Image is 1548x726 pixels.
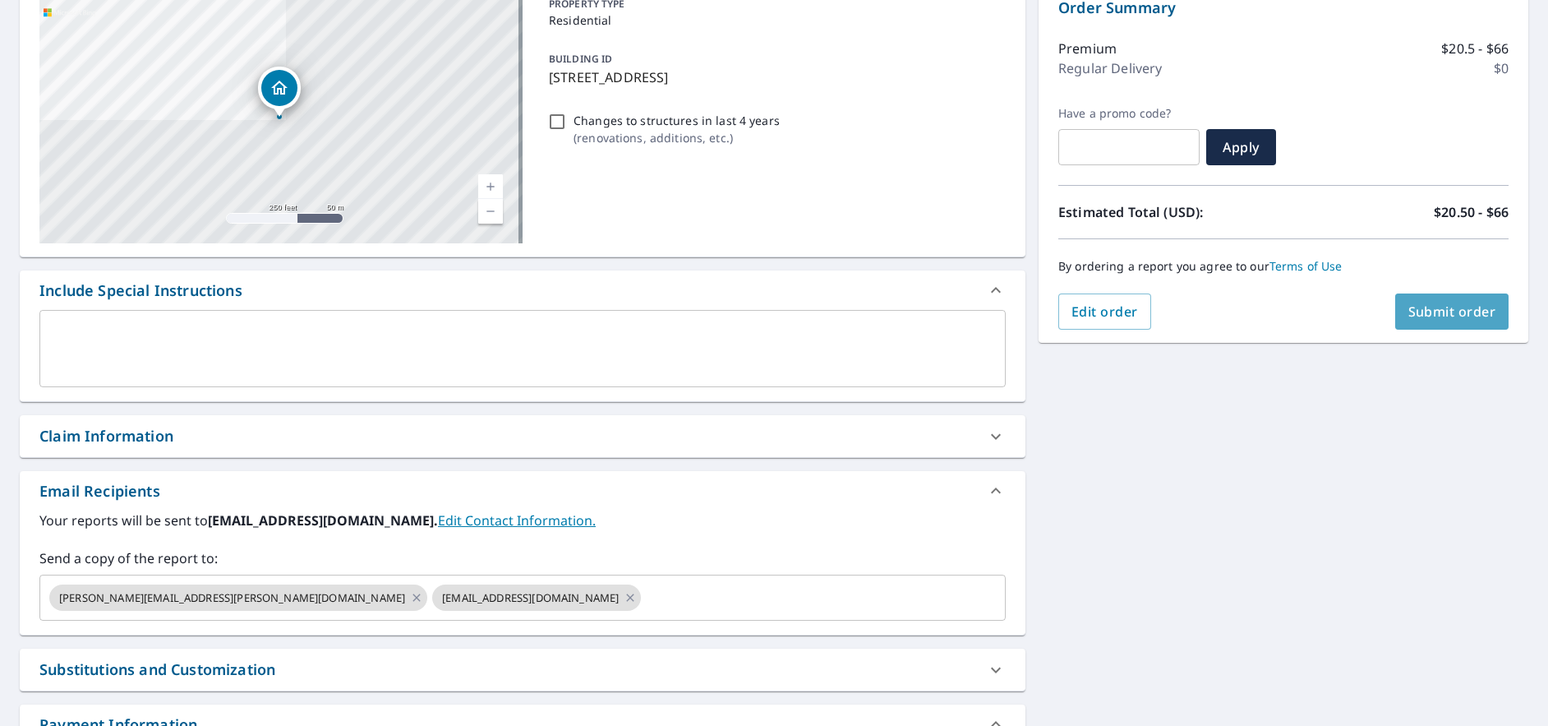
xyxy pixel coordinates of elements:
[39,480,160,502] div: Email Recipients
[1269,258,1343,274] a: Terms of Use
[432,585,641,611] div: [EMAIL_ADDRESS][DOMAIN_NAME]
[549,67,999,87] p: [STREET_ADDRESS]
[1058,294,1151,330] button: Edit order
[39,548,1006,568] label: Send a copy of the report to:
[574,112,780,129] p: Changes to structures in last 4 years
[39,659,275,681] div: Substitutions and Customization
[1058,106,1200,121] label: Have a promo code?
[1206,129,1276,165] button: Apply
[1058,259,1509,274] p: By ordering a report you agree to our
[1058,39,1117,58] p: Premium
[549,12,999,29] p: Residential
[1395,294,1509,330] button: Submit order
[1071,303,1138,321] span: Edit order
[49,590,415,606] span: [PERSON_NAME][EMAIL_ADDRESS][PERSON_NAME][DOMAIN_NAME]
[208,511,438,529] b: [EMAIL_ADDRESS][DOMAIN_NAME].
[574,129,780,146] p: ( renovations, additions, etc. )
[20,471,1025,511] div: Email Recipients
[438,511,596,529] a: EditContactInfo
[478,199,503,224] a: Current Level 17, Zoom Out
[258,67,301,118] div: Dropped pin, building 1, Residential property, 153 Split Rock Rd Newfoundland, PA 18445
[49,585,427,611] div: [PERSON_NAME][EMAIL_ADDRESS][PERSON_NAME][DOMAIN_NAME]
[39,511,1006,530] label: Your reports will be sent to
[1494,58,1509,78] p: $0
[1408,303,1496,321] span: Submit order
[1058,58,1162,78] p: Regular Delivery
[20,271,1025,310] div: Include Special Instructions
[1058,202,1283,222] p: Estimated Total (USD):
[20,649,1025,691] div: Substitutions and Customization
[432,590,629,606] span: [EMAIL_ADDRESS][DOMAIN_NAME]
[1219,138,1263,156] span: Apply
[39,280,242,302] div: Include Special Instructions
[1441,39,1509,58] p: $20.5 - $66
[39,425,173,447] div: Claim Information
[478,174,503,199] a: Current Level 17, Zoom In
[1434,202,1509,222] p: $20.50 - $66
[20,415,1025,457] div: Claim Information
[549,52,612,66] p: BUILDING ID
